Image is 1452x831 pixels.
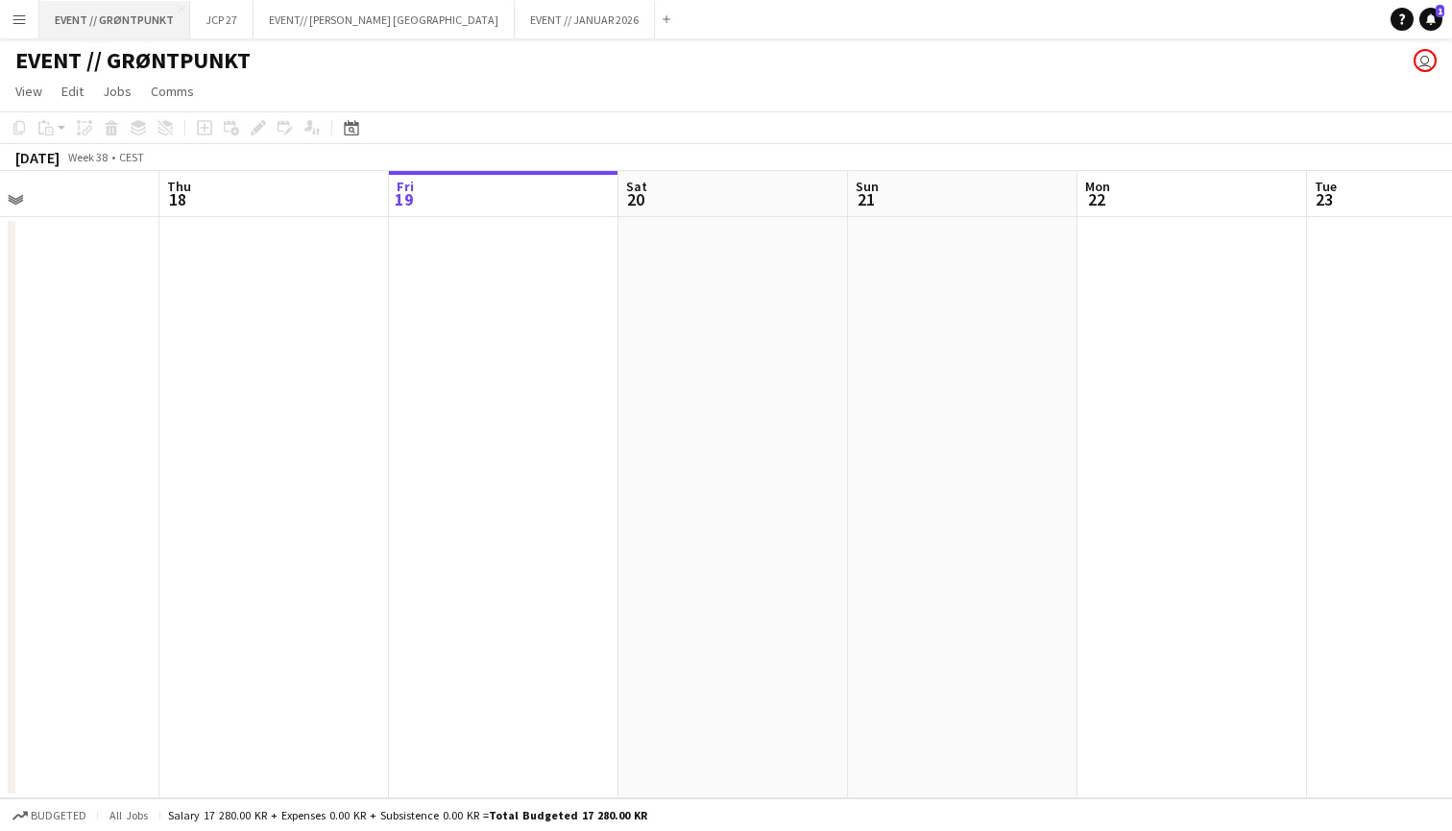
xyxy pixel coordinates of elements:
h1: EVENT // GRØNTPUNKT [15,46,251,75]
a: View [8,79,50,104]
span: Fri [397,178,414,195]
span: 23 [1312,188,1337,210]
span: 21 [853,188,879,210]
span: Total Budgeted 17 280.00 KR [489,808,647,822]
span: Sat [626,178,647,195]
button: JCP 27 [190,1,254,38]
span: Week 38 [63,150,111,164]
span: All jobs [106,808,152,822]
a: 1 [1419,8,1442,31]
a: Comms [143,79,202,104]
a: Edit [54,79,91,104]
button: EVENT// [PERSON_NAME] [GEOGRAPHIC_DATA] [254,1,515,38]
div: CEST [119,150,144,164]
span: 19 [394,188,414,210]
button: Budgeted [10,805,89,826]
a: Jobs [95,79,139,104]
span: Mon [1085,178,1110,195]
span: Jobs [103,83,132,100]
div: [DATE] [15,148,60,167]
button: EVENT // GRØNTPUNKT [39,1,190,38]
span: 1 [1436,5,1444,17]
div: Salary 17 280.00 KR + Expenses 0.00 KR + Subsistence 0.00 KR = [168,808,647,822]
span: 20 [623,188,647,210]
span: Budgeted [31,809,86,822]
span: View [15,83,42,100]
app-user-avatar: Daniel Andersen [1414,49,1437,72]
span: Edit [61,83,84,100]
button: EVENT // JANUAR 2026 [515,1,655,38]
span: Tue [1315,178,1337,195]
span: 22 [1082,188,1110,210]
span: Sun [856,178,879,195]
span: Comms [151,83,194,100]
span: 18 [164,188,191,210]
span: Thu [167,178,191,195]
